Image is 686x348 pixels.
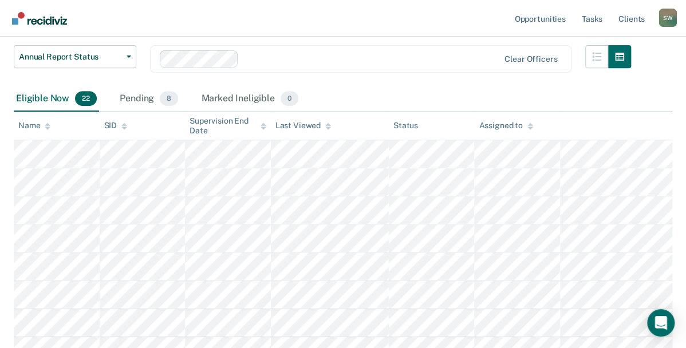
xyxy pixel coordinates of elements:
[190,116,266,136] div: Supervision End Date
[275,121,331,130] div: Last Viewed
[199,86,301,112] div: Marked Ineligible0
[160,91,178,106] span: 8
[18,121,50,130] div: Name
[659,9,677,27] button: Profile dropdown button
[504,54,557,64] div: Clear officers
[479,121,533,130] div: Assigned to
[75,91,97,106] span: 22
[14,45,136,68] button: Annual Report Status
[647,309,675,337] div: Open Intercom Messenger
[12,12,67,25] img: Recidiviz
[117,86,180,112] div: Pending8
[104,121,128,130] div: SID
[659,9,677,27] div: S W
[19,52,122,62] span: Annual Report Status
[14,86,99,112] div: Eligible Now22
[281,91,298,106] span: 0
[393,121,418,130] div: Status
